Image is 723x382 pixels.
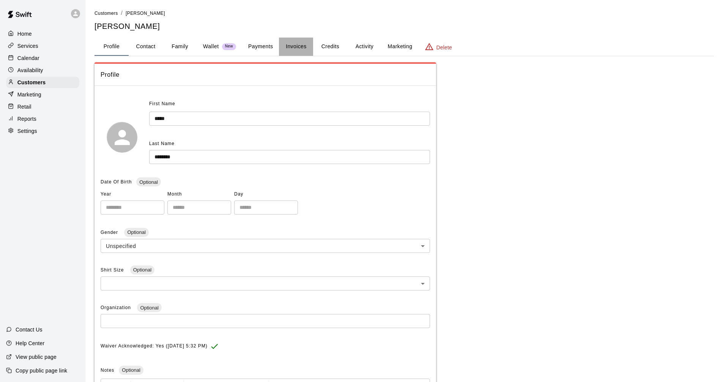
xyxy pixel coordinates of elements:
button: Activity [347,38,381,56]
a: Reports [6,113,79,125]
p: Customers [17,79,46,86]
span: First Name [149,98,175,110]
p: Marketing [17,91,41,98]
div: basic tabs example [95,38,714,56]
p: Retail [17,103,32,110]
span: Waiver Acknowledged: Yes ([DATE] 5:32 PM) [101,340,208,352]
span: Optional [119,367,143,373]
button: Credits [313,38,347,56]
button: Profile [95,38,129,56]
li: / [121,9,123,17]
button: Marketing [381,38,418,56]
span: Year [101,188,164,200]
span: New [222,44,236,49]
p: Delete [436,44,452,51]
span: Date Of Birth [101,179,132,185]
p: Availability [17,66,43,74]
a: Customers [95,10,118,16]
span: Organization [101,305,132,310]
span: Last Name [149,141,175,146]
a: Home [6,28,79,39]
p: Reports [17,115,36,123]
span: Optional [130,267,154,273]
span: Optional [136,179,161,185]
p: Services [17,42,38,50]
p: View public page [16,353,57,361]
p: Copy public page link [16,367,67,374]
a: Retail [6,101,79,112]
p: Settings [17,127,37,135]
a: Availability [6,65,79,76]
span: Notes [101,368,114,373]
span: [PERSON_NAME] [126,11,165,16]
span: Optional [124,229,148,235]
h5: [PERSON_NAME] [95,21,714,32]
a: Customers [6,77,79,88]
p: Contact Us [16,326,43,333]
p: Help Center [16,339,44,347]
div: Unspecified [101,239,430,253]
button: Family [163,38,197,56]
p: Wallet [203,43,219,51]
span: Shirt Size [101,267,126,273]
nav: breadcrumb [95,9,714,17]
a: Marketing [6,89,79,100]
span: Optional [137,305,161,311]
a: Calendar [6,52,79,64]
span: Day [234,188,298,200]
span: Month [167,188,231,200]
p: Calendar [17,54,39,62]
p: Home [17,30,32,38]
a: Settings [6,125,79,137]
a: Services [6,40,79,52]
button: Contact [129,38,163,56]
span: Profile [101,70,430,80]
span: Gender [101,230,120,235]
span: Customers [95,11,118,16]
button: Invoices [279,38,313,56]
button: Payments [242,38,279,56]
